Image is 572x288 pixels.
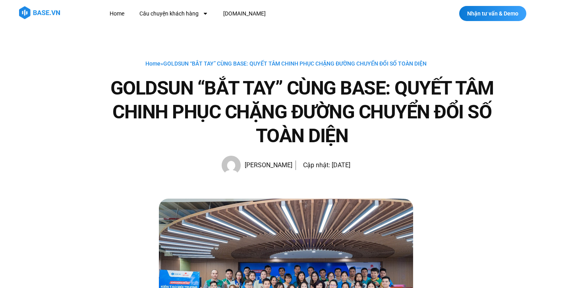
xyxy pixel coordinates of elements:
[332,161,350,169] time: [DATE]
[95,76,508,148] h1: GOLDSUN “BẮT TAY” CÙNG BASE: QUYẾT TÂM CHINH PHỤC CHẶNG ĐƯỜNG CHUYỂN ĐỔI SỐ TOÀN DIỆN
[459,6,526,21] a: Nhận tư vấn & Demo
[133,6,214,21] a: Câu chuyện khách hàng
[163,60,427,67] span: GOLDSUN “BẮT TAY” CÙNG BASE: QUYẾT TÂM CHINH PHỤC CHẶNG ĐƯỜNG CHUYỂN ĐỔI SỐ TOÀN DIỆN
[467,11,518,16] span: Nhận tư vấn & Demo
[303,161,330,169] span: Cập nhật:
[222,156,292,175] a: Picture of Hạnh Hoàng [PERSON_NAME]
[104,6,408,21] nav: Menu
[217,6,272,21] a: [DOMAIN_NAME]
[104,6,130,21] a: Home
[145,60,160,67] a: Home
[222,156,241,175] img: Picture of Hạnh Hoàng
[145,60,427,67] span: »
[241,160,292,171] span: [PERSON_NAME]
